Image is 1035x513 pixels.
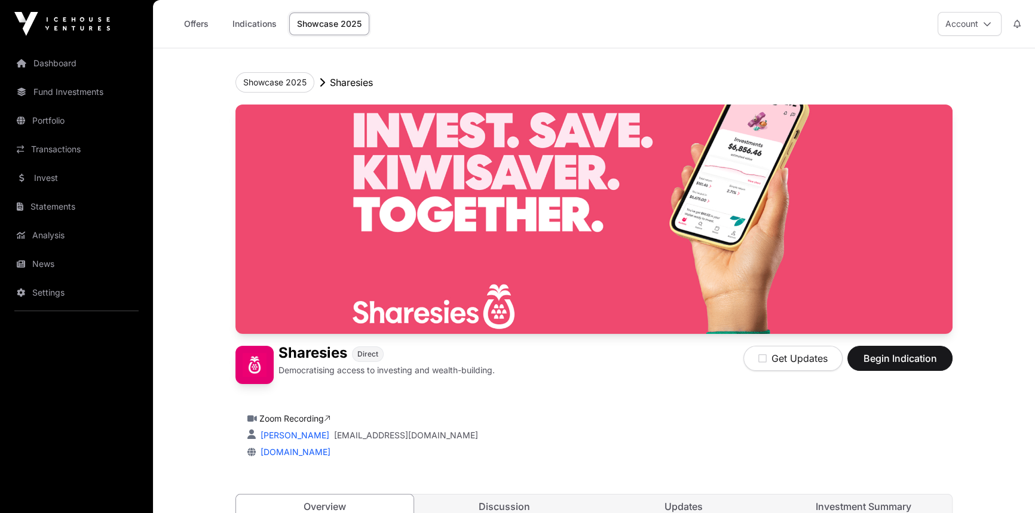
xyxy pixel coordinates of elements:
[258,430,329,440] a: [PERSON_NAME]
[10,136,143,162] a: Transactions
[259,413,330,423] a: Zoom Recording
[847,346,953,371] button: Begin Indication
[225,13,284,35] a: Indications
[330,75,373,90] p: Sharesies
[357,349,378,359] span: Direct
[10,193,143,220] a: Statements
[938,12,1002,36] button: Account
[10,222,143,248] a: Analysis
[10,50,143,76] a: Dashboard
[235,105,953,334] img: Sharesies
[10,251,143,277] a: News
[743,346,843,371] button: Get Updates
[14,12,110,36] img: Icehouse Ventures Logo
[10,279,143,306] a: Settings
[289,13,369,35] a: Showcase 2025
[278,346,347,362] h1: Sharesies
[847,358,953,370] a: Begin Indication
[334,429,478,441] a: [EMAIL_ADDRESS][DOMAIN_NAME]
[975,456,1035,513] iframe: Chat Widget
[256,447,330,457] a: [DOMAIN_NAME]
[278,364,495,376] p: Democratising access to investing and wealth-building.
[172,13,220,35] a: Offers
[10,165,143,191] a: Invest
[235,346,274,384] img: Sharesies
[235,72,314,93] button: Showcase 2025
[10,79,143,105] a: Fund Investments
[10,107,143,134] a: Portfolio
[862,351,938,365] span: Begin Indication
